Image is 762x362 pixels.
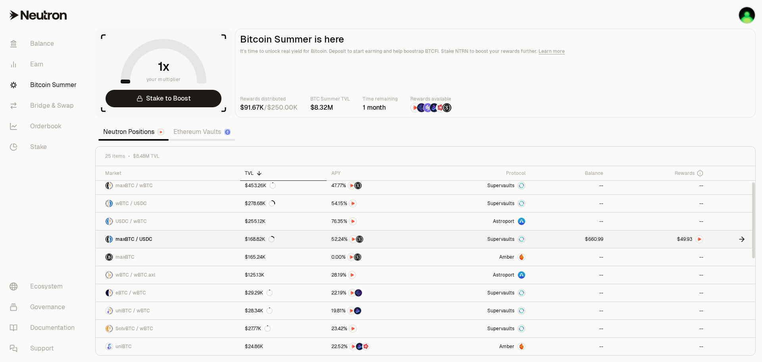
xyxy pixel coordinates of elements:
[106,218,109,225] img: USDC Logo
[739,7,755,23] img: flarnrules
[608,213,708,230] a: --
[106,307,109,314] img: uniBTC Logo
[115,254,135,260] span: maxBTC
[518,200,525,207] img: Supervaults
[429,177,531,194] a: SupervaultsSupervaults
[327,302,429,319] a: NTRNBedrock Diamonds
[245,182,276,189] div: $453.26K
[363,103,398,112] div: 1 month
[146,75,181,83] span: your multiplier
[350,343,357,350] img: NTRN
[3,338,86,359] a: Support
[608,195,708,212] a: --
[3,137,86,157] a: Stake
[110,271,113,279] img: wBTC.axl Logo
[3,297,86,317] a: Governance
[331,325,424,333] button: NTRN
[608,338,708,355] a: --
[535,170,603,176] div: Balance
[410,95,452,103] p: Rewards available
[245,254,266,260] div: $165.24K
[240,320,326,337] a: $27.77K
[608,284,708,302] a: --
[96,302,240,319] a: uniBTC LogowBTC LogouniBTC / wBTC
[518,307,525,314] img: Supervaults
[240,47,750,55] p: It's time to unlock real yield for Bitcoin. Deposit to start earning and help boostrap BTCFi. Sta...
[363,95,398,103] p: Time remaining
[499,343,514,350] span: Amber
[487,200,514,207] span: Supervaults
[3,317,86,338] a: Documentation
[158,130,164,135] img: Neutron Logo
[225,130,230,135] img: Ethereum Logo
[96,284,240,302] a: eBTC LogowBTC LogoeBTC / wBTC
[110,236,113,243] img: USDC Logo
[356,343,363,350] img: Bedrock Diamonds
[106,200,109,207] img: wBTC Logo
[675,170,695,176] span: Rewards
[356,236,363,243] img: Structured Points
[608,230,708,248] a: NTRN Logo
[348,254,355,261] img: NTRN
[96,320,240,337] a: SolvBTC LogowBTC LogoSolvBTC / wBTC
[110,325,113,332] img: wBTC Logo
[518,254,525,261] img: Amber
[3,276,86,297] a: Ecosystem
[106,182,109,189] img: maxBTC Logo
[3,54,86,75] a: Earn
[245,290,273,296] div: $29.29K
[240,177,326,194] a: $453.26K
[429,266,531,284] a: Astroport
[331,182,424,190] button: NTRNStructured Points
[429,195,531,212] a: SupervaultsSupervaults
[443,103,451,112] img: Structured Points
[133,153,160,159] span: $8.48M TVL
[530,302,608,319] a: --
[245,308,273,314] div: $28.34K
[240,302,326,319] a: $28.34K
[349,218,356,225] img: NTRN
[530,284,608,302] a: --
[530,338,608,355] a: --
[245,170,321,176] div: TVL
[3,116,86,137] a: Orderbook
[327,177,429,194] a: NTRNStructured Points
[518,289,525,296] img: Supervaults
[331,307,424,315] button: NTRNBedrock Diamonds
[331,271,424,279] button: NTRN
[115,236,152,242] span: maxBTC / USDC
[608,266,708,284] a: --
[245,343,263,350] div: $24.86K
[105,170,235,176] div: Market
[530,320,608,337] a: --
[245,325,271,332] div: $27.77K
[105,153,125,159] span: 25 items
[487,325,514,332] span: Supervaults
[106,271,109,279] img: wBTC Logo
[608,320,708,337] a: --
[115,272,155,278] span: wBTC / wBTC.axl
[608,302,708,319] a: --
[240,266,326,284] a: $125.13K
[327,338,429,355] a: NTRNBedrock DiamondsMars Fragments
[110,182,113,189] img: wBTC Logo
[245,218,266,225] div: $255.12K
[327,320,429,337] a: NTRN
[240,230,326,248] a: $168.82K
[240,95,298,103] p: Rewards distributed
[106,236,109,243] img: maxBTC Logo
[608,177,708,194] a: --
[530,195,608,212] a: --
[110,289,113,296] img: wBTC Logo
[429,230,531,248] a: SupervaultsSupervaults
[240,248,326,266] a: $165.24K
[115,308,150,314] span: uniBTC / wBTC
[310,95,350,103] p: BTC Summer TVL
[530,248,608,266] a: --
[539,48,565,54] a: Learn more
[331,199,424,207] button: NTRN
[354,254,361,261] img: Structured Points
[106,325,109,332] img: SolvBTC Logo
[423,103,432,112] img: Solv Points
[115,290,146,296] span: eBTC / wBTC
